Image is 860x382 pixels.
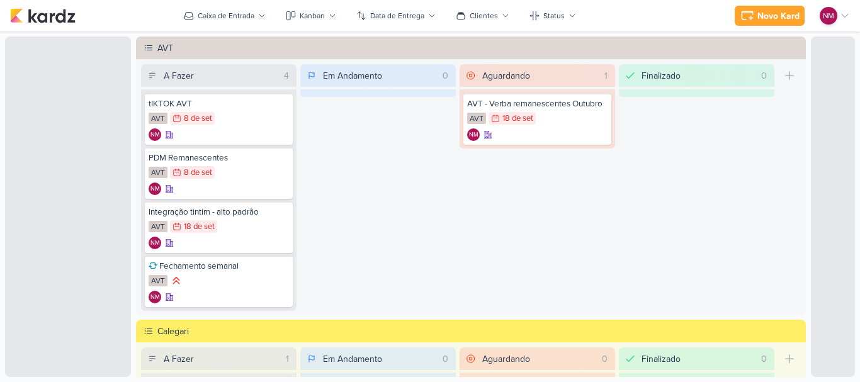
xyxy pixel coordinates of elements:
div: Natasha Matos [149,237,161,249]
div: Calegari [157,325,802,338]
div: 0 [756,352,772,366]
div: Natasha Matos [467,128,480,141]
img: kardz.app [10,8,76,23]
div: 4 [279,69,294,82]
div: Criador(a): Natasha Matos [149,291,161,303]
div: AVT [467,113,486,124]
p: NM [150,186,160,193]
p: NM [150,132,160,138]
div: 0 [597,352,613,366]
div: AVT [149,275,167,286]
div: Criador(a): Natasha Matos [149,237,161,249]
div: Criador(a): Natasha Matos [149,183,161,195]
p: NM [150,295,160,301]
div: Integração tintim - alto padrão [149,206,289,218]
div: PDM Remanescentes [149,152,289,164]
div: 1 [281,352,294,366]
p: NM [150,240,160,247]
p: NM [823,10,834,21]
div: AVT [149,221,167,232]
div: 18 de set [502,115,533,123]
div: AVT [157,42,802,55]
div: Novo Kard [757,9,800,23]
p: NM [469,132,478,138]
div: 8 de set [184,115,212,123]
div: Natasha Matos [149,291,161,303]
div: AVT [149,167,167,178]
div: Prioridade Alta [170,274,183,287]
div: 18 de set [184,223,215,231]
div: Fechamento semanal [149,261,289,272]
button: Novo Kard [735,6,805,26]
div: Natasha Matos [149,183,161,195]
div: AVT - Verba remanescentes Outubro [467,98,608,110]
div: Criador(a): Natasha Matos [467,128,480,141]
div: tIKTOK AVT [149,98,289,110]
div: 1 [599,69,613,82]
div: 0 [438,352,453,366]
div: 0 [756,69,772,82]
div: Natasha Matos [149,128,161,141]
div: Criador(a): Natasha Matos [149,128,161,141]
div: Natasha Matos [820,7,837,25]
div: 0 [438,69,453,82]
div: AVT [149,113,167,124]
div: 8 de set [184,169,212,177]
